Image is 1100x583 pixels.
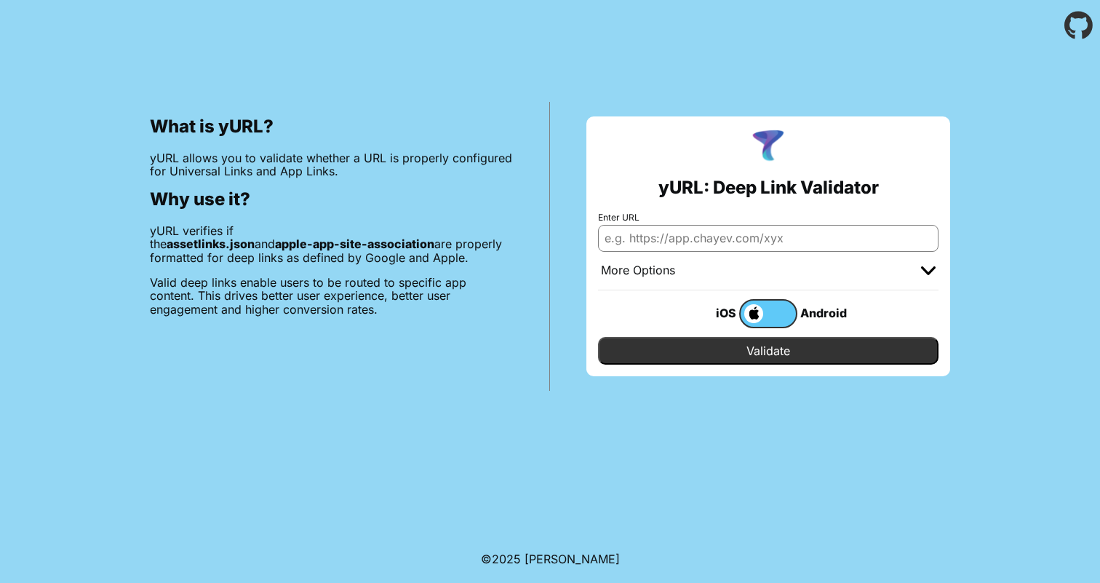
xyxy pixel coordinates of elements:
b: apple-app-site-association [275,237,434,251]
div: iOS [681,304,739,322]
footer: © [481,535,620,583]
div: More Options [601,263,675,278]
b: assetlinks.json [167,237,255,251]
p: Valid deep links enable users to be routed to specific app content. This drives better user exper... [150,276,513,316]
div: Android [797,304,856,322]
h2: Why use it? [150,189,513,210]
img: chevron [921,266,936,275]
input: Validate [598,337,938,365]
a: Michael Ibragimchayev's Personal Site [525,552,620,566]
p: yURL allows you to validate whether a URL is properly configured for Universal Links and App Links. [150,151,513,178]
input: e.g. https://app.chayev.com/xyx [598,225,938,251]
h2: What is yURL? [150,116,513,137]
p: yURL verifies if the and are properly formatted for deep links as defined by Google and Apple. [150,224,513,264]
h2: yURL: Deep Link Validator [658,178,879,198]
span: 2025 [492,552,521,566]
label: Enter URL [598,213,938,223]
img: yURL Logo [749,128,787,166]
